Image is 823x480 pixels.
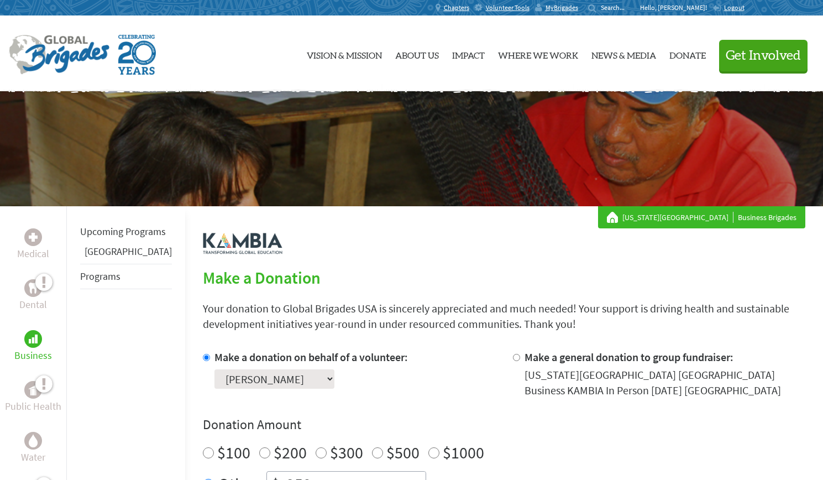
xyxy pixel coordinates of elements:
img: Public Health [29,384,38,395]
div: Business [24,330,42,348]
p: Water [21,450,45,465]
a: Impact [452,25,485,82]
label: Make a donation on behalf of a volunteer: [214,350,408,364]
li: Panama [80,244,172,264]
label: $500 [386,442,420,463]
a: DentalDental [19,279,47,312]
label: $200 [274,442,307,463]
div: Medical [24,228,42,246]
h4: Donation Amount [203,416,805,434]
li: Upcoming Programs [80,220,172,244]
p: Hello, [PERSON_NAME]! [640,3,712,12]
a: Logout [712,3,745,12]
a: [GEOGRAPHIC_DATA] [85,245,172,258]
a: Donate [669,25,706,82]
li: Programs [80,264,172,289]
img: Global Brigades Logo [9,35,109,75]
img: Business [29,335,38,343]
label: Make a general donation to group fundraiser: [525,350,733,364]
label: $1000 [443,442,484,463]
input: Search... [601,3,632,12]
img: logo-kambia.png [203,233,282,254]
img: Medical [29,233,38,242]
img: Global Brigades Celebrating 20 Years [118,35,156,75]
div: [US_STATE][GEOGRAPHIC_DATA] [GEOGRAPHIC_DATA] Business KAMBIA In Person [DATE] [GEOGRAPHIC_DATA] [525,367,805,398]
label: $100 [217,442,250,463]
a: MedicalMedical [17,228,49,262]
span: Get Involved [726,49,801,62]
p: Public Health [5,399,61,414]
p: Dental [19,297,47,312]
p: Medical [17,246,49,262]
div: Public Health [24,381,42,399]
a: Vision & Mission [307,25,382,82]
img: Water [29,434,38,447]
span: Volunteer Tools [486,3,530,12]
a: About Us [395,25,439,82]
a: News & Media [591,25,656,82]
button: Get Involved [719,40,808,71]
a: [US_STATE][GEOGRAPHIC_DATA] [622,212,733,223]
a: Public HealthPublic Health [5,381,61,414]
div: Water [24,432,42,450]
a: Where We Work [498,25,578,82]
a: BusinessBusiness [14,330,52,363]
p: Your donation to Global Brigades USA is sincerely appreciated and much needed! Your support is dr... [203,301,805,332]
div: Dental [24,279,42,297]
span: MyBrigades [546,3,578,12]
h2: Make a Donation [203,268,805,288]
a: Programs [80,270,120,283]
img: Dental [29,283,38,293]
p: Business [14,348,52,363]
a: Upcoming Programs [80,225,166,238]
span: Logout [724,3,745,12]
span: Chapters [444,3,469,12]
a: WaterWater [21,432,45,465]
div: Business Brigades [607,212,796,223]
label: $300 [330,442,363,463]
